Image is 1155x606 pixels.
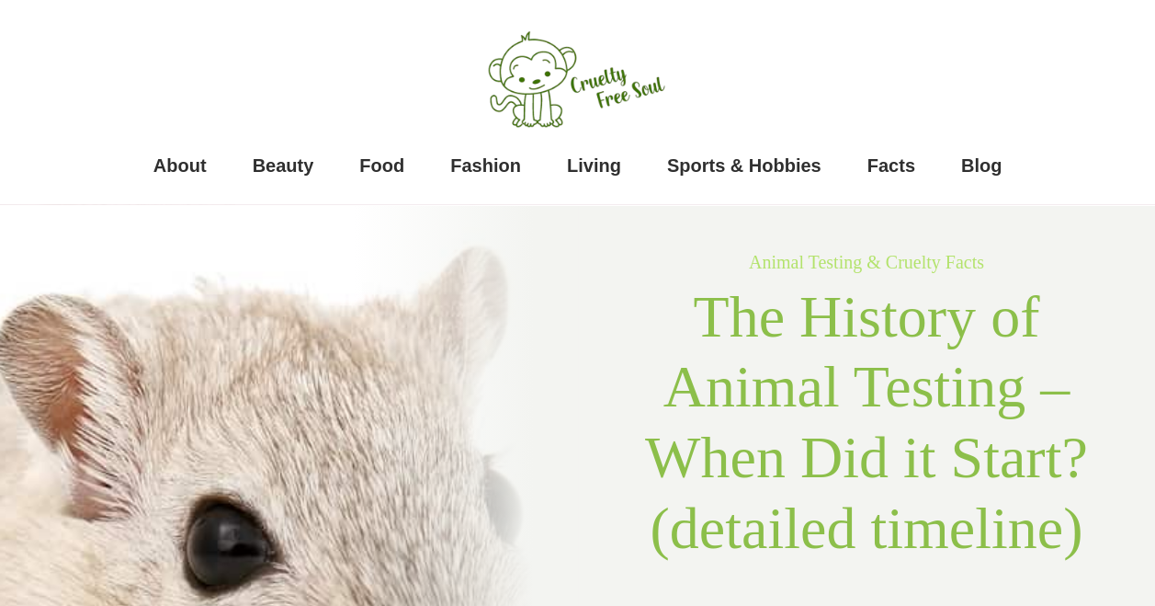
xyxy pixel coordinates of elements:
[253,147,314,184] a: Beauty
[359,147,404,184] a: Food
[153,147,207,184] a: About
[867,147,915,184] a: Facts
[450,147,521,184] a: Fashion
[667,147,821,184] a: Sports & Hobbies
[961,147,1002,184] a: Blog
[567,147,621,184] a: Living
[645,284,1088,561] span: The History of Animal Testing – When Did it Start? (detailed timeline)
[749,252,984,272] a: Animal Testing & Cruelty Facts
